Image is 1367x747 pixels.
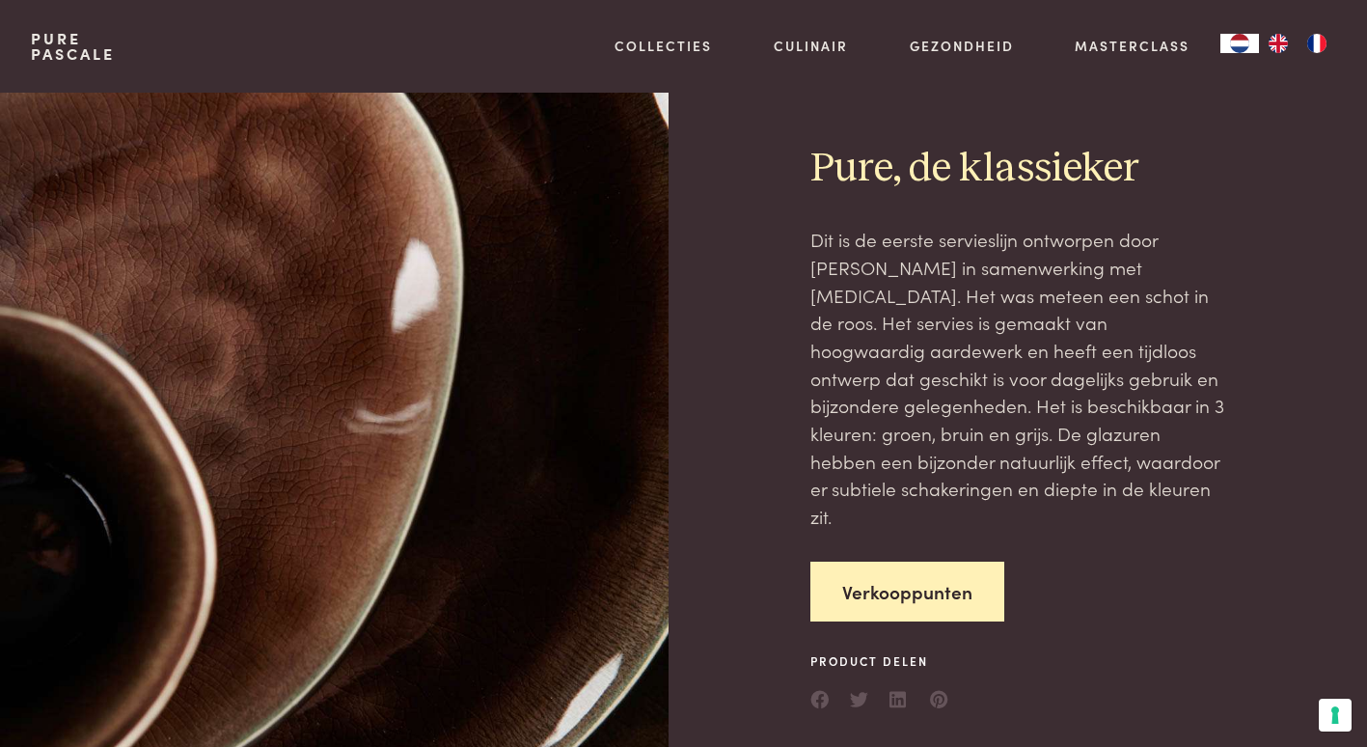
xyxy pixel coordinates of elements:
[1259,34,1336,53] ul: Language list
[810,562,1004,622] a: Verkooppunten
[810,652,949,670] span: Product delen
[774,36,848,56] a: Culinair
[1220,34,1259,53] a: NL
[615,36,712,56] a: Collecties
[1319,699,1352,732] button: Uw voorkeuren voor toestemming voor trackingtechnologieën
[1298,34,1336,53] a: FR
[1220,34,1259,53] div: Language
[1075,36,1189,56] a: Masterclass
[1259,34,1298,53] a: EN
[810,226,1225,531] p: Dit is de eerste servieslijn ontworpen door [PERSON_NAME] in samenwerking met [MEDICAL_DATA]. Het...
[810,144,1225,195] h2: Pure, de klassieker
[1220,34,1336,53] aside: Language selected: Nederlands
[910,36,1014,56] a: Gezondheid
[31,31,115,62] a: PurePascale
